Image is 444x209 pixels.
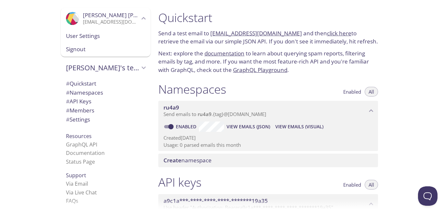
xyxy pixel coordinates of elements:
a: Via Live Chat [66,189,97,196]
a: [EMAIL_ADDRESS][DOMAIN_NAME] [210,29,302,37]
iframe: Help Scout Beacon - Open [418,186,437,206]
a: click here [327,29,351,37]
div: Team Settings [61,115,150,124]
span: Send emails to . {tag} @[DOMAIN_NAME] [163,111,266,117]
span: # [66,89,70,96]
div: ru4a9 namespace [158,101,378,121]
span: View Emails (JSON) [227,123,270,131]
span: View Emails (Visual) [275,123,323,131]
span: Resources [66,133,92,140]
div: Carlos Arias [61,8,150,29]
p: Next: explore the to learn about querying spam reports, filtering emails by tag, and more. If you... [158,49,378,74]
div: Create namespace [158,154,378,167]
span: # [66,107,70,114]
span: Create [163,157,181,164]
a: Via Email [66,180,88,187]
h1: API keys [158,175,202,190]
a: FAQ [66,197,78,204]
span: [PERSON_NAME] [PERSON_NAME] [83,11,172,19]
div: Quickstart [61,79,150,88]
div: Carlos's team [61,59,150,76]
span: namespace [163,157,212,164]
a: Status Page [66,158,95,165]
div: Signout [61,42,150,57]
a: GraphQL API [66,141,97,148]
span: User Settings [66,32,145,40]
div: User Settings [61,29,150,43]
button: All [365,87,378,97]
button: View Emails (JSON) [224,122,273,132]
button: All [365,180,378,190]
div: API Keys [61,97,150,106]
span: ru4a9 [163,104,179,111]
span: Signout [66,45,145,53]
button: Enabled [339,180,365,190]
span: Namespaces [66,89,103,96]
span: Settings [66,116,90,123]
p: Usage: 0 parsed emails this month [163,142,373,148]
div: Namespaces [61,88,150,97]
button: Enabled [339,87,365,97]
a: Documentation [66,149,105,157]
a: documentation [204,50,244,57]
div: Members [61,106,150,115]
span: Quickstart [66,80,96,87]
a: GraphQL Playground [233,66,287,74]
span: # [66,98,70,105]
span: s [76,197,78,204]
a: Enabled [175,123,199,130]
button: View Emails (Visual) [273,122,326,132]
p: Created [DATE] [163,134,373,141]
p: [EMAIL_ADDRESS][DOMAIN_NAME] [83,19,139,25]
h1: Namespaces [158,82,226,97]
span: # [66,116,70,123]
p: Send a test email to and then to retrieve the email via our simple JSON API. If you don't see it ... [158,29,378,46]
span: API Keys [66,98,91,105]
span: ru4a9 [198,111,212,117]
span: # [66,80,70,87]
span: Support [66,172,86,179]
span: [PERSON_NAME]'s team [66,63,139,72]
span: Members [66,107,94,114]
h1: Quickstart [158,10,378,25]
